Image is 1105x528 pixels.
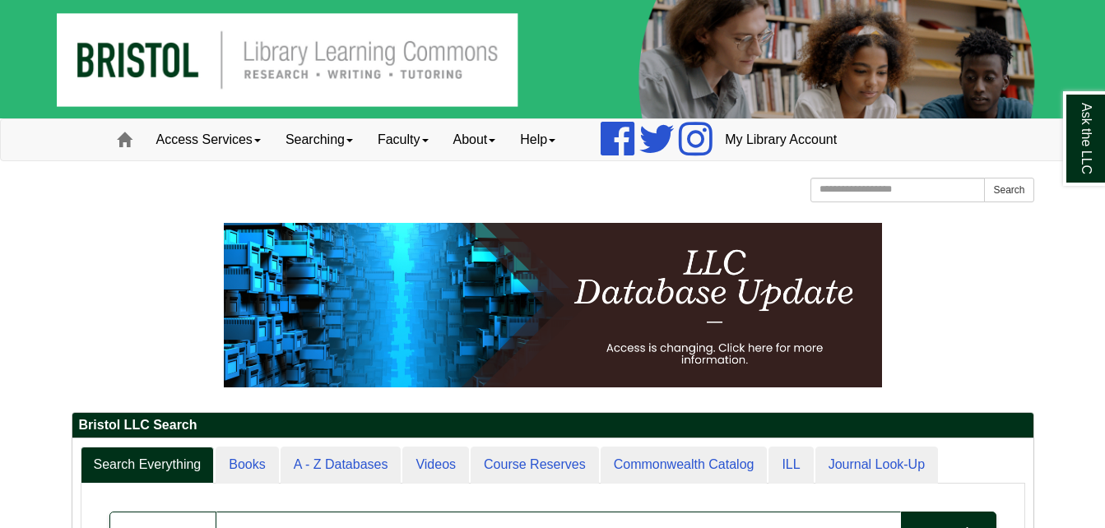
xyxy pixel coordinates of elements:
a: Help [508,119,568,160]
a: Books [216,447,278,484]
button: Search [984,178,1033,202]
a: A - Z Databases [281,447,402,484]
a: Search Everything [81,447,215,484]
a: Commonwealth Catalog [601,447,768,484]
a: Videos [402,447,469,484]
a: Searching [273,119,365,160]
a: My Library Account [713,119,849,160]
a: Access Services [144,119,273,160]
a: Journal Look-Up [815,447,938,484]
a: ILL [768,447,813,484]
a: About [441,119,508,160]
a: Course Reserves [471,447,599,484]
a: Faculty [365,119,441,160]
h2: Bristol LLC Search [72,413,1033,438]
img: HTML tutorial [224,223,882,387]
